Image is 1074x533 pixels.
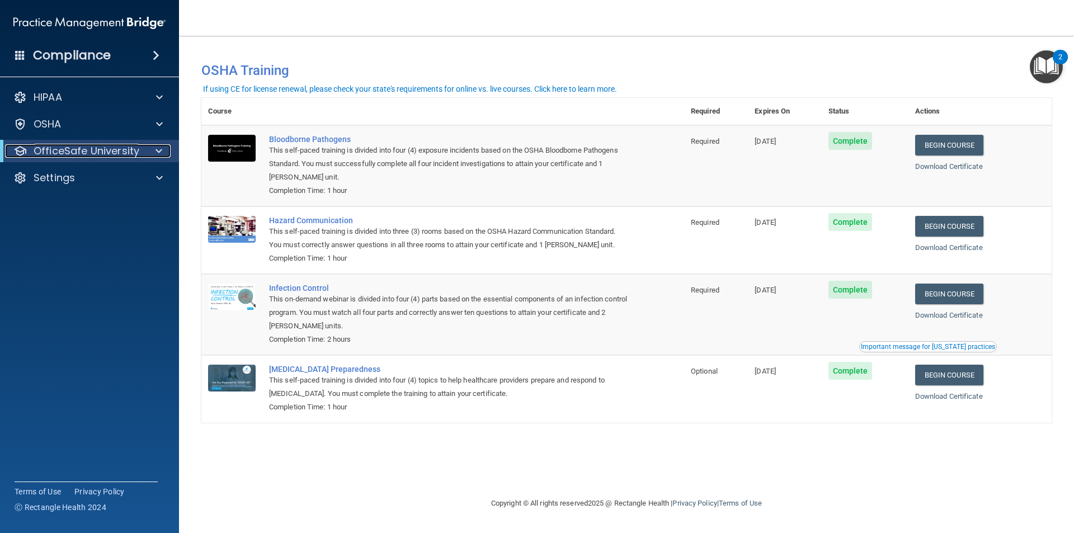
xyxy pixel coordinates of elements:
[822,98,908,125] th: Status
[13,91,163,104] a: HIPAA
[201,98,262,125] th: Course
[269,374,628,400] div: This self-paced training is divided into four (4) topics to help healthcare providers prepare and...
[828,213,873,231] span: Complete
[861,343,995,350] div: Important message for [US_STATE] practices
[269,333,628,346] div: Completion Time: 2 hours
[422,485,831,521] div: Copyright © All rights reserved 2025 @ Rectangle Health | |
[755,286,776,294] span: [DATE]
[828,362,873,380] span: Complete
[755,137,776,145] span: [DATE]
[201,83,619,95] button: If using CE for license renewal, please check your state's requirements for online vs. live cours...
[915,392,983,400] a: Download Certificate
[33,48,111,63] h4: Compliance
[34,144,139,158] p: OfficeSafe University
[1058,57,1062,72] div: 2
[915,162,983,171] a: Download Certificate
[828,281,873,299] span: Complete
[74,486,125,497] a: Privacy Policy
[34,117,62,131] p: OSHA
[34,91,62,104] p: HIPAA
[269,184,628,197] div: Completion Time: 1 hour
[880,454,1061,498] iframe: Drift Widget Chat Controller
[719,499,762,507] a: Terms of Use
[915,216,983,237] a: Begin Course
[828,132,873,150] span: Complete
[672,499,717,507] a: Privacy Policy
[755,218,776,227] span: [DATE]
[15,502,106,513] span: Ⓒ Rectangle Health 2024
[269,252,628,265] div: Completion Time: 1 hour
[13,144,162,158] a: OfficeSafe University
[269,216,628,225] a: Hazard Communication
[203,85,617,93] div: If using CE for license renewal, please check your state's requirements for online vs. live cours...
[1030,50,1063,83] button: Open Resource Center, 2 new notifications
[269,135,628,144] a: Bloodborne Pathogens
[13,117,163,131] a: OSHA
[684,98,748,125] th: Required
[915,243,983,252] a: Download Certificate
[691,367,718,375] span: Optional
[748,98,821,125] th: Expires On
[691,137,719,145] span: Required
[915,135,983,155] a: Begin Course
[34,171,75,185] p: Settings
[15,486,61,497] a: Terms of Use
[269,400,628,414] div: Completion Time: 1 hour
[915,311,983,319] a: Download Certificate
[269,284,628,293] a: Infection Control
[859,341,997,352] button: Read this if you are a dental practitioner in the state of CA
[13,12,166,34] img: PMB logo
[691,218,719,227] span: Required
[915,365,983,385] a: Begin Course
[269,293,628,333] div: This on-demand webinar is divided into four (4) parts based on the essential components of an inf...
[908,98,1052,125] th: Actions
[201,63,1052,78] h4: OSHA Training
[755,367,776,375] span: [DATE]
[13,171,163,185] a: Settings
[915,284,983,304] a: Begin Course
[269,144,628,184] div: This self-paced training is divided into four (4) exposure incidents based on the OSHA Bloodborne...
[691,286,719,294] span: Required
[269,225,628,252] div: This self-paced training is divided into three (3) rooms based on the OSHA Hazard Communication S...
[269,365,628,374] a: [MEDICAL_DATA] Preparedness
